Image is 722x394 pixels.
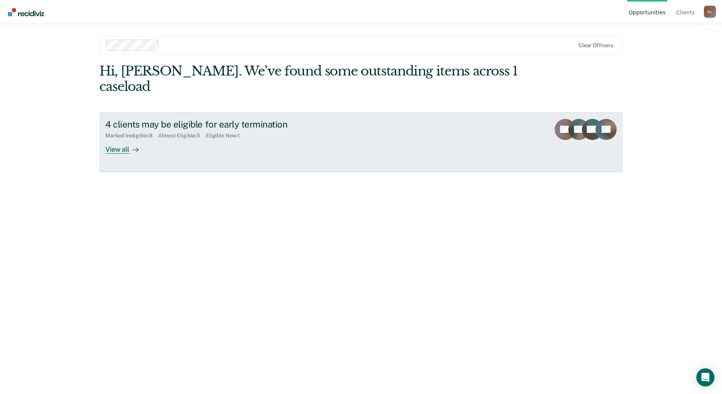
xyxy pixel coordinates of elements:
div: Eligible Now : 1 [206,132,246,139]
div: 4 clients may be eligible for early termination [105,119,370,130]
div: Hi, [PERSON_NAME]. We’ve found some outstanding items across 1 caseload [99,63,518,94]
button: Profile dropdown button [704,6,716,18]
div: S L [704,6,716,18]
a: 4 clients may be eligible for early terminationMarked Ineligible:8Almost Eligible:3Eligible Now:1... [99,112,623,172]
img: Recidiviz [8,8,44,16]
div: View all [105,139,148,154]
div: Almost Eligible : 3 [158,132,206,139]
div: Open Intercom Messenger [696,368,714,386]
div: Marked Ineligible : 8 [105,132,158,139]
div: Clear officers [579,42,613,49]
